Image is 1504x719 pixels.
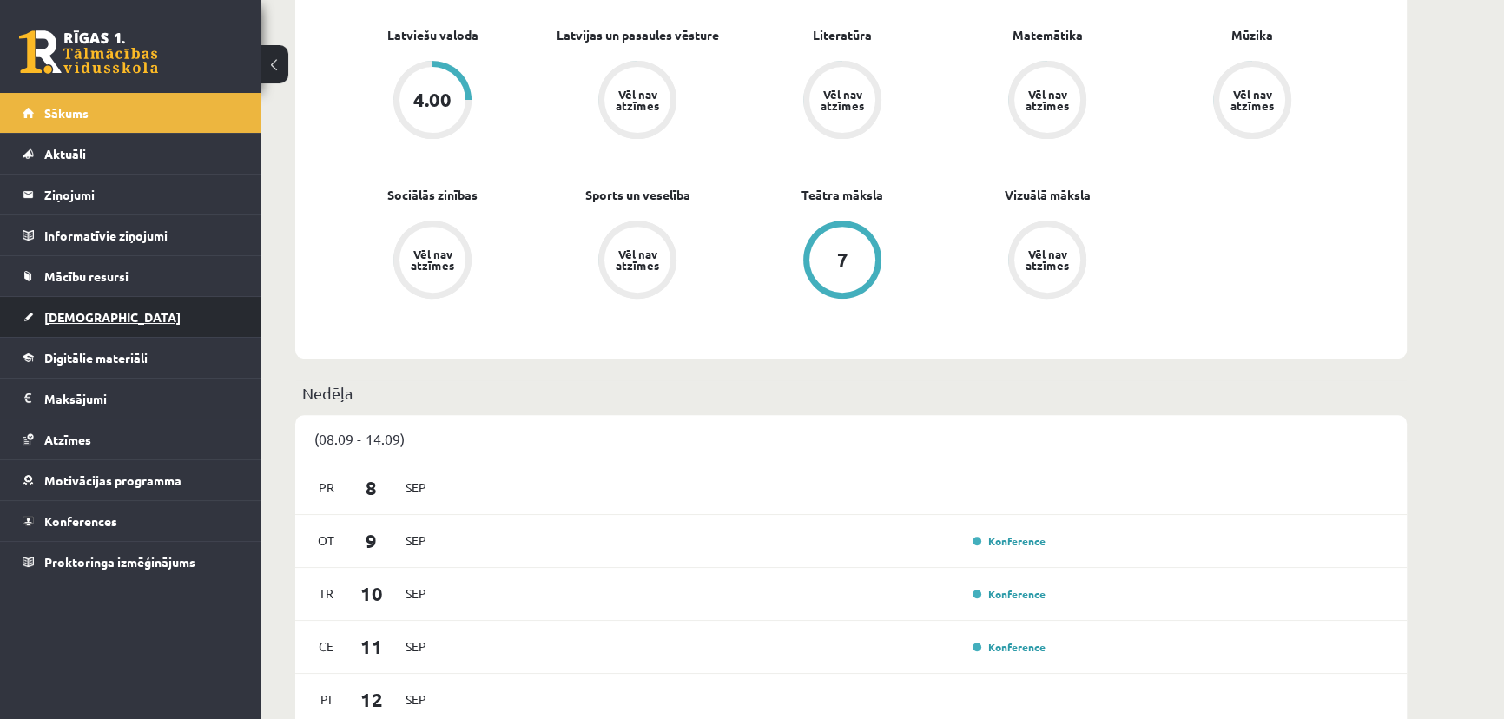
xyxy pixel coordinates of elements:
[801,186,883,204] a: Teātra māksla
[23,501,239,541] a: Konferences
[44,105,89,121] span: Sākums
[387,26,478,44] a: Latviešu valoda
[308,474,345,501] span: Pr
[44,175,239,214] legend: Ziņojumi
[818,89,867,111] div: Vēl nav atzīmes
[23,256,239,296] a: Mācību resursi
[945,221,1150,302] a: Vēl nav atzīmes
[330,221,535,302] a: Vēl nav atzīmes
[23,542,239,582] a: Proktoringa izmēģinājums
[23,297,239,337] a: [DEMOGRAPHIC_DATA]
[398,686,434,713] span: Sep
[1231,26,1273,44] a: Mūzika
[973,640,1046,654] a: Konference
[308,580,345,607] span: Tr
[44,146,86,162] span: Aktuāli
[535,61,740,142] a: Vēl nav atzīmes
[44,350,148,366] span: Digitālie materiāli
[413,90,452,109] div: 4.00
[613,248,662,271] div: Vēl nav atzīmes
[23,134,239,174] a: Aktuāli
[973,587,1046,601] a: Konference
[23,93,239,133] a: Sākums
[302,381,1400,405] p: Nedēļa
[44,432,91,447] span: Atzīmes
[23,215,239,255] a: Informatīvie ziņojumi
[23,419,239,459] a: Atzīmes
[945,61,1150,142] a: Vēl nav atzīmes
[308,527,345,554] span: Ot
[44,215,239,255] legend: Informatīvie ziņojumi
[740,61,945,142] a: Vēl nav atzīmes
[345,579,399,608] span: 10
[23,175,239,214] a: Ziņojumi
[345,685,399,714] span: 12
[44,513,117,529] span: Konferences
[23,379,239,419] a: Maksājumi
[398,527,434,554] span: Sep
[308,633,345,660] span: Ce
[1013,26,1083,44] a: Matemātika
[345,526,399,555] span: 9
[345,632,399,661] span: 11
[308,686,345,713] span: Pi
[585,186,690,204] a: Sports un veselība
[295,415,1407,462] div: (08.09 - 14.09)
[1023,89,1072,111] div: Vēl nav atzīmes
[613,89,662,111] div: Vēl nav atzīmes
[837,250,848,269] div: 7
[740,221,945,302] a: 7
[23,338,239,378] a: Digitālie materiāli
[1228,89,1276,111] div: Vēl nav atzīmes
[19,30,158,74] a: Rīgas 1. Tālmācības vidusskola
[1023,248,1072,271] div: Vēl nav atzīmes
[44,554,195,570] span: Proktoringa izmēģinājums
[535,221,740,302] a: Vēl nav atzīmes
[44,379,239,419] legend: Maksājumi
[408,248,457,271] div: Vēl nav atzīmes
[1005,186,1091,204] a: Vizuālā māksla
[345,473,399,502] span: 8
[44,472,181,488] span: Motivācijas programma
[557,26,719,44] a: Latvijas un pasaules vēsture
[1150,61,1355,142] a: Vēl nav atzīmes
[398,474,434,501] span: Sep
[398,633,434,660] span: Sep
[813,26,872,44] a: Literatūra
[398,580,434,607] span: Sep
[973,534,1046,548] a: Konference
[44,309,181,325] span: [DEMOGRAPHIC_DATA]
[330,61,535,142] a: 4.00
[44,268,129,284] span: Mācību resursi
[23,460,239,500] a: Motivācijas programma
[387,186,478,204] a: Sociālās zinības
